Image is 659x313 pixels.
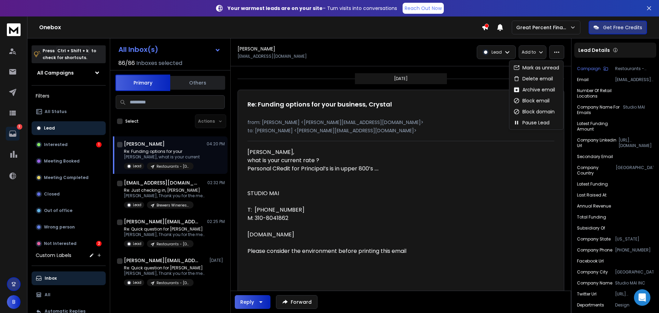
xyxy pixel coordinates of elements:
[603,24,642,31] p: Get Free Credits
[247,165,448,173] div: Personal CRedit for Principal’s is in upper 800’s ….
[513,75,553,82] div: Delete email
[56,47,90,55] span: Ctrl + Shift + k
[124,265,206,271] p: Re: Quick question for [PERSON_NAME]
[124,271,206,276] p: [PERSON_NAME], Thank you for the message.
[240,299,254,305] div: Reply
[124,226,206,232] p: Re: Quick question for [PERSON_NAME]
[522,49,536,55] p: Add to
[577,291,597,297] p: Twitter Url
[118,46,158,53] h1: All Inbox(s)
[133,280,141,285] p: Lead
[133,241,141,246] p: Lead
[44,158,80,164] p: Meeting Booked
[44,241,77,246] p: Not Interested
[207,219,225,224] p: 02:25 PM
[39,23,482,32] h1: Onebox
[615,291,654,297] p: [URL][DOMAIN_NAME]
[44,191,60,197] p: Closed
[577,104,623,115] p: Company Name for Emails
[577,181,608,187] p: Latest Funding
[513,108,555,115] div: Block domain
[228,5,397,12] p: – Turn visits into conversations
[115,75,170,91] button: Primary
[492,49,502,55] p: Lead
[96,241,102,246] div: 2
[45,276,57,281] p: Inbox
[136,59,182,67] h3: Inboxes selected
[513,97,550,104] div: Block email
[577,77,589,82] p: Email
[7,295,21,309] span: B
[124,154,200,160] p: [PERSON_NAME], what is your current
[124,218,199,225] h1: [PERSON_NAME][EMAIL_ADDRESS][DOMAIN_NAME]
[45,109,67,114] p: All Status
[17,124,22,130] p: 3
[513,119,550,126] div: Pause Lead
[157,164,189,169] p: Restaurants - [DATE]
[578,47,610,54] p: Lead Details
[577,137,618,148] p: Company Linkedin Url
[615,236,654,242] p: [US_STATE]
[124,179,199,186] h1: [EMAIL_ADDRESS][DOMAIN_NAME]
[577,214,606,220] p: Total Funding
[616,165,654,176] p: [GEOGRAPHIC_DATA]
[44,142,68,147] p: Interested
[44,208,72,213] p: Out of office
[157,203,189,208] p: Brewers Wineries Distiller - [DATE]
[124,149,200,154] p: Re: Funding options for your
[124,193,206,199] p: [PERSON_NAME], Thank you for the message.
[615,269,654,275] p: [GEOGRAPHIC_DATA]
[615,66,654,71] p: Restaurants - [DATE]
[577,269,608,275] p: Company City
[577,258,604,264] p: Facebook Url
[615,280,654,286] p: Studio MAI INC
[405,5,442,12] p: Reach Out Now
[634,289,650,306] div: Open Intercom Messenger
[577,302,604,308] p: Departments
[133,164,141,169] p: Lead
[36,252,71,259] h3: Custom Labels
[207,180,225,186] p: 02:32 PM
[133,202,141,208] p: Lead
[577,154,613,159] p: Secondary Email
[577,66,601,71] p: Campaign
[170,75,225,90] button: Others
[276,295,317,309] button: Forward
[577,192,606,198] p: Last Raised At
[209,258,225,263] p: [DATE]
[157,280,189,286] p: Restaurants - [DATE]
[207,141,225,147] p: 04:20 PM
[125,119,139,124] label: Select
[238,54,307,59] p: [EMAIL_ADDRESS][DOMAIN_NAME]
[118,59,135,67] span: 86 / 86
[394,76,408,81] p: [DATE]
[124,188,206,193] p: Re: Just checking in, [PERSON_NAME]
[577,236,611,242] p: Company State
[37,69,74,76] h1: All Campaigns
[247,127,554,134] p: to: [PERSON_NAME] <[PERSON_NAME][EMAIL_ADDRESS][DOMAIN_NAME]>
[44,224,75,230] p: Wrong person
[513,86,555,93] div: Archive email
[577,247,612,253] p: Company Phone
[43,47,96,61] p: Press to check for shortcuts.
[577,280,612,286] p: Company Name
[247,189,448,255] div: STUDIO MAI T: [PHONE_NUMBER] M: 310-8041862 [DOMAIN_NAME] Please consider the environment before ...
[7,23,21,36] img: logo
[577,165,616,176] p: Company Country
[577,121,620,132] p: Latest Funding Amount
[44,175,89,180] p: Meeting Completed
[157,242,189,247] p: Restaurants - [DATE]
[44,125,55,131] p: Lead
[615,77,654,82] p: [EMAIL_ADDRESS][DOMAIN_NAME]
[247,119,554,126] p: from: [PERSON_NAME] <[PERSON_NAME][EMAIL_ADDRESS][DOMAIN_NAME]>
[247,100,392,109] h1: Re: Funding options for your business, Crystal
[623,104,654,115] p: Studio MAI
[238,45,275,52] h1: [PERSON_NAME]
[124,232,206,237] p: [PERSON_NAME], Thank you for the message.
[577,225,605,231] p: Subsidiary of
[516,24,570,31] p: Great Percent Finance
[615,302,654,308] p: Design
[247,148,448,156] div: [PERSON_NAME],
[618,137,654,148] p: [URL][DOMAIN_NAME]
[124,257,199,264] h1: [PERSON_NAME][EMAIL_ADDRESS][DOMAIN_NAME]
